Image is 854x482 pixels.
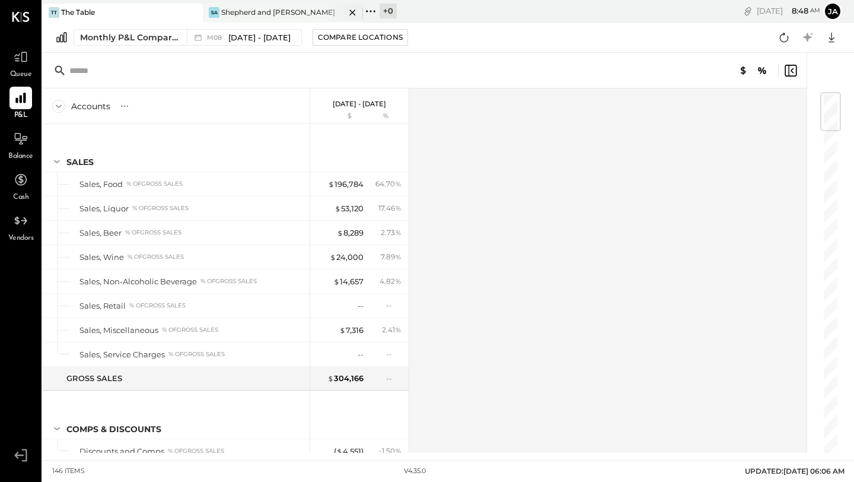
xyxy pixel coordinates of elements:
div: % of GROSS SALES [200,277,257,286]
button: Compare Locations [313,29,408,46]
div: 53,120 [334,203,364,214]
div: 8,289 [337,227,364,239]
span: $ [336,446,343,456]
div: Sales, Food [79,179,123,190]
div: -- [358,300,364,312]
span: $ [337,228,343,237]
div: [DATE] [757,5,820,17]
span: $ [330,252,336,262]
div: % [367,112,405,121]
div: Discounts and Comps [79,446,164,457]
div: Sa [209,7,219,18]
span: % [395,203,401,213]
div: $ [316,112,364,121]
div: % of GROSS SALES [125,229,181,237]
button: Monthly P&L Comparison M08[DATE] - [DATE] [74,29,302,46]
span: $ [339,325,346,335]
div: Accounts [71,100,110,112]
div: Sales, Service Charges [79,349,165,360]
div: Sales, Retail [79,300,126,312]
div: 2.41 [382,325,401,335]
span: % [395,252,401,261]
div: 4.82 [380,276,401,287]
div: 146 items [52,467,85,476]
span: $ [333,277,340,286]
span: % [395,325,401,334]
div: 7,316 [339,325,364,336]
a: Cash [1,169,41,203]
div: % of GROSS SALES [168,350,225,359]
div: Sales, Beer [79,227,122,239]
div: v 4.35.0 [404,467,426,476]
span: % [395,446,401,455]
p: [DATE] - [DATE] [333,100,386,108]
span: $ [327,373,334,383]
div: - 1.50 [379,446,401,456]
div: Sales, Miscellaneous [79,325,158,336]
div: 64.70 [375,179,401,189]
span: % [395,179,401,188]
button: ja [823,2,842,21]
div: + 0 [380,4,397,18]
span: $ [334,204,341,213]
span: Vendors [8,233,34,244]
div: Compare Locations [318,32,403,42]
span: % [395,227,401,237]
div: 24,000 [330,252,364,263]
span: Balance [8,151,33,162]
div: Sales, Liquor [79,203,129,214]
div: ( 4,551 ) [334,446,364,457]
div: % of GROSS SALES [126,180,183,188]
div: 2.73 [381,227,401,238]
a: P&L [1,87,41,121]
div: SALES [66,156,94,168]
div: Comps & Discounts [66,423,161,435]
div: Sales, Wine [79,252,124,263]
div: 14,657 [333,276,364,287]
div: -- [386,300,401,310]
div: -- [386,349,401,359]
span: P&L [14,110,28,121]
div: Shepherd and [PERSON_NAME] [221,7,335,17]
div: GROSS SALES [66,373,122,384]
div: copy link [742,5,754,17]
div: Sales, Non-Alcoholic Beverage [79,276,197,287]
div: Monthly P&L Comparison [80,31,180,43]
div: 17.46 [378,203,401,214]
a: Queue [1,46,41,80]
div: 7.89 [381,252,401,262]
span: Cash [13,192,28,203]
div: % of GROSS SALES [162,326,218,334]
span: % [395,276,401,286]
div: % of GROSS SALES [128,253,184,261]
div: 196,784 [328,179,364,190]
span: UPDATED: [DATE] 06:06 AM [745,467,845,475]
div: TT [49,7,59,18]
div: % of GROSS SALES [132,204,189,213]
div: -- [358,349,364,360]
div: -- [386,373,401,383]
div: The Table [61,7,95,17]
div: % of GROSS SALES [129,302,186,310]
a: Balance [1,128,41,162]
span: M08 [207,34,225,41]
span: Queue [10,69,32,80]
a: Vendors [1,210,41,244]
div: % of GROSS SALES [168,447,224,455]
span: [DATE] - [DATE] [228,32,291,43]
span: $ [328,179,334,189]
div: 304,166 [327,373,364,384]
